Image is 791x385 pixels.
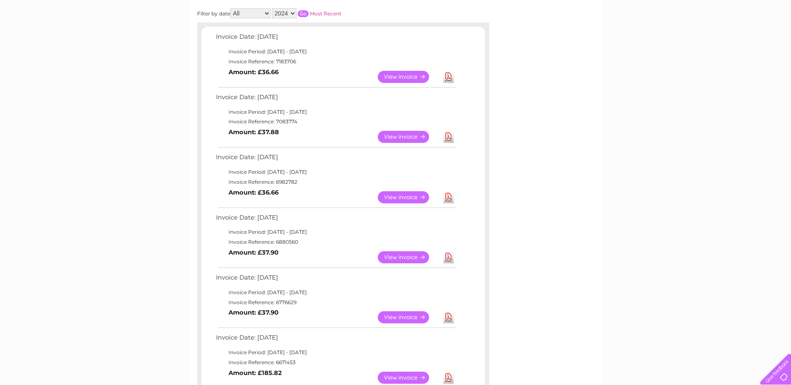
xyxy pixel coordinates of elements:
a: Most Recent [310,10,342,17]
td: Invoice Period: [DATE] - [DATE] [214,347,458,357]
b: Amount: £36.66 [229,68,279,76]
td: Invoice Period: [DATE] - [DATE] [214,227,458,237]
a: Telecoms [688,35,713,42]
td: Invoice Reference: 7083774 [214,117,458,127]
a: Download [443,251,454,263]
a: View [378,311,439,323]
td: Invoice Period: [DATE] - [DATE] [214,287,458,297]
a: Download [443,191,454,203]
img: logo.png [28,22,70,47]
b: Amount: £36.66 [229,189,279,196]
td: Invoice Reference: 6880560 [214,237,458,247]
div: Filter by date [197,8,416,18]
a: View [378,191,439,203]
td: Invoice Date: [DATE] [214,31,458,47]
td: Invoice Period: [DATE] - [DATE] [214,47,458,57]
b: Amount: £185.82 [229,369,282,377]
a: Log out [763,35,783,42]
b: Amount: £37.88 [229,128,279,136]
td: Invoice Reference: 7183706 [214,57,458,67]
a: Download [443,71,454,83]
a: Download [443,131,454,143]
a: 0333 014 3131 [634,4,691,15]
a: View [378,71,439,83]
div: Clear Business is a trading name of Verastar Limited (registered in [GEOGRAPHIC_DATA] No. 3667643... [199,5,593,40]
td: Invoice Date: [DATE] [214,332,458,347]
a: Energy [665,35,683,42]
a: View [378,251,439,263]
td: Invoice Date: [DATE] [214,212,458,227]
a: Download [443,311,454,323]
td: Invoice Reference: 6982782 [214,177,458,187]
td: Invoice Period: [DATE] - [DATE] [214,167,458,177]
td: Invoice Period: [DATE] - [DATE] [214,107,458,117]
td: Invoice Date: [DATE] [214,272,458,287]
td: Invoice Reference: 6776629 [214,297,458,307]
a: Download [443,372,454,384]
a: View [378,131,439,143]
td: Invoice Date: [DATE] [214,152,458,167]
b: Amount: £37.90 [229,249,279,256]
td: Invoice Date: [DATE] [214,92,458,107]
a: View [378,372,439,384]
b: Amount: £37.90 [229,309,279,316]
a: Blog [718,35,731,42]
a: Water [644,35,660,42]
a: Contact [736,35,756,42]
td: Invoice Reference: 6671453 [214,357,458,367]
